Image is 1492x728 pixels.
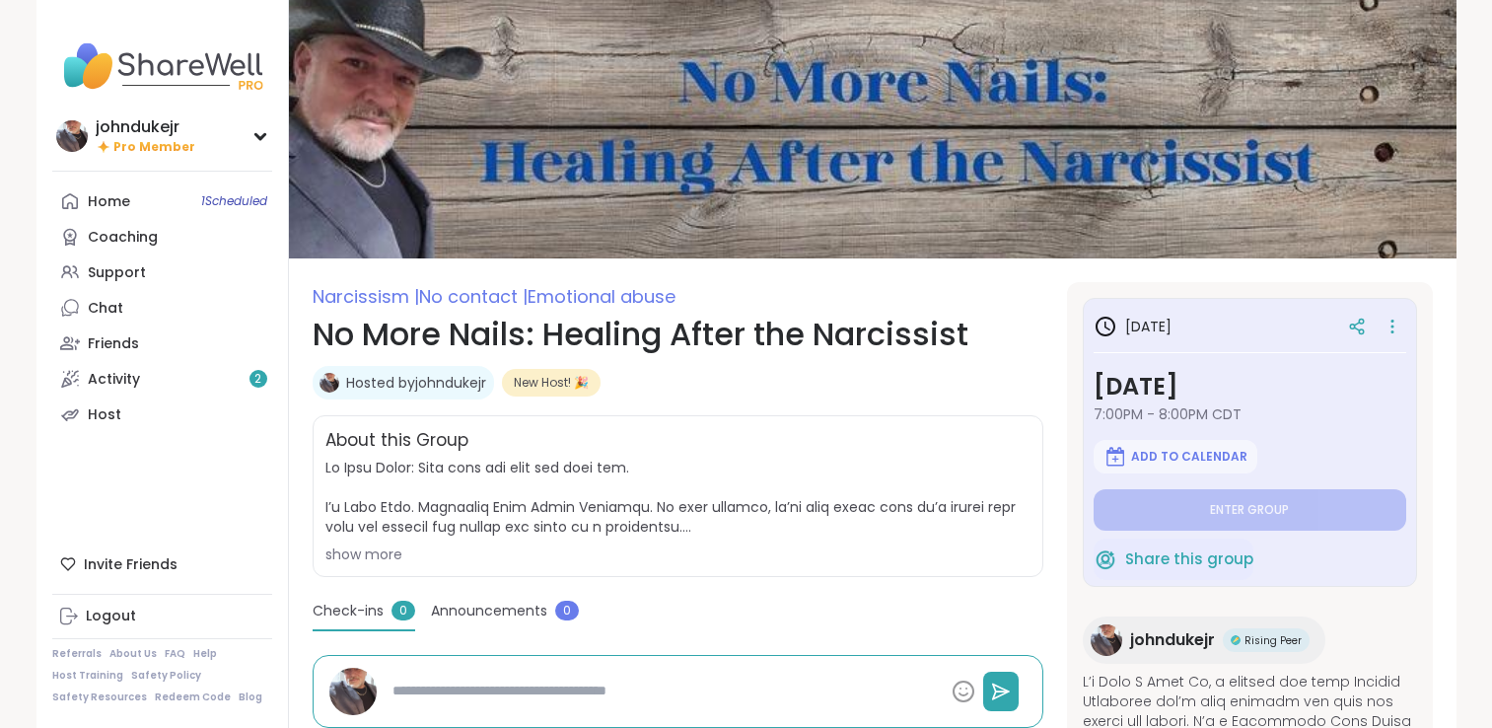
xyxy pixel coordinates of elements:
[1231,635,1241,645] img: Rising Peer
[239,691,262,704] a: Blog
[1094,547,1117,571] img: ShareWell Logomark
[52,32,272,101] img: ShareWell Nav Logo
[254,371,261,388] span: 2
[502,369,601,397] div: New Host! 🎉
[96,116,195,138] div: johndukejr
[109,647,157,661] a: About Us
[88,263,146,283] div: Support
[52,669,123,683] a: Host Training
[52,183,272,219] a: Home1Scheduled
[329,668,377,715] img: johndukejr
[1094,315,1172,338] h3: [DATE]
[325,545,1030,564] div: show more
[193,647,217,661] a: Help
[1125,548,1253,571] span: Share this group
[56,120,88,152] img: johndukejr
[131,669,201,683] a: Safety Policy
[528,284,675,309] span: Emotional abuse
[88,405,121,425] div: Host
[113,139,195,156] span: Pro Member
[52,397,272,432] a: Host
[419,284,528,309] span: No contact |
[201,193,267,209] span: 1 Scheduled
[1131,449,1247,465] span: Add to Calendar
[325,458,1030,537] span: Lo Ipsu Dolor: Sita cons adi elit sed doei tem. I’u Labo Etdo. Magnaaliq Enim Admin Veniamqu. No ...
[165,647,185,661] a: FAQ
[52,361,272,397] a: Activity2
[313,601,384,621] span: Check-ins
[325,428,468,454] h2: About this Group
[88,192,130,212] div: Home
[1244,633,1302,648] span: Rising Peer
[1094,369,1406,404] h3: [DATE]
[431,601,547,621] span: Announcements
[555,601,579,620] span: 0
[155,691,231,704] a: Redeem Code
[52,290,272,326] a: Chat
[391,601,415,620] span: 0
[1094,440,1257,473] button: Add to Calendar
[346,373,486,393] a: Hosted byjohndukejr
[52,691,147,704] a: Safety Resources
[88,228,158,248] div: Coaching
[86,607,136,626] div: Logout
[1103,445,1127,469] img: ShareWell Logomark
[313,311,1043,358] h1: No More Nails: Healing After the Narcissist
[1091,624,1122,656] img: johndukejr
[52,546,272,582] div: Invite Friends
[52,326,272,361] a: Friends
[88,299,123,319] div: Chat
[1130,628,1215,652] span: johndukejr
[1083,617,1325,664] a: johndukejrjohndukejrRising PeerRising Peer
[1094,489,1406,531] button: Enter group
[52,599,272,634] a: Logout
[52,647,102,661] a: Referrals
[52,255,272,290] a: Support
[320,373,339,393] img: johndukejr
[1094,404,1406,424] span: 7:00PM - 8:00PM CDT
[1094,539,1253,580] button: Share this group
[52,219,272,255] a: Coaching
[88,370,140,390] div: Activity
[88,334,139,354] div: Friends
[313,284,419,309] span: Narcissism |
[1210,502,1289,518] span: Enter group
